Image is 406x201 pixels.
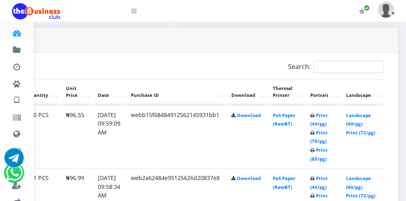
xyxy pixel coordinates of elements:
th: Download: activate to sort column ascending [227,80,267,105]
th: Landscape: activate to sort column ascending [341,80,383,105]
a: Print (44/pg) [310,175,328,190]
label: Search: [288,61,384,73]
a: VTU [12,89,21,109]
td: [DATE] 09:59:09 AM [93,105,125,168]
th: Quantity: activate to sort column ascending [22,80,60,105]
td: webb15f68484912562145931bb1 [126,105,226,168]
span: Renew/Upgrade Subscription [364,5,370,11]
td: ₦96.55 [61,105,92,168]
a: Fund wallet [12,39,21,58]
a: Landscape (60/pg) [346,112,371,127]
a: Print (70/pg) [310,130,328,144]
img: Logo [12,3,60,19]
a: Data [12,123,21,143]
a: Print (72/pg) [346,130,375,136]
a: Print (85/pg) [310,147,328,162]
th: Date: activate to sort column ascending [93,80,125,105]
a: Chat for support [6,169,23,182]
a: Dashboard [12,22,21,41]
a: PoS Paper (RawBT) [273,175,295,190]
a: International VTU [31,100,98,114]
a: Print (72/pg) [346,193,375,199]
a: Cable TV, Electricity [12,140,21,160]
input: Search: [313,61,384,73]
td: 100 PCS [22,105,60,168]
a: Download [237,112,261,118]
th: Purchase ID: activate to sort column ascending [126,80,226,105]
a: Landscape (60/pg) [346,175,371,190]
img: User [378,2,394,17]
a: PoS Paper (RawBT) [273,112,295,127]
i: Renew/Upgrade Subscription [359,8,365,15]
a: Print (44/pg) [310,112,328,127]
a: Chat for support [4,154,24,167]
a: Nigerian VTU [31,89,98,103]
a: Vouchers [12,107,21,126]
a: Register a Referral [12,174,21,194]
a: Transactions [12,56,21,75]
th: Thermal Printer: activate to sort column ascending [268,80,305,105]
th: Portrait: activate to sort column ascending [305,80,340,105]
a: Download [237,175,261,181]
a: Miscellaneous Payments [12,73,21,92]
th: Unit Price: activate to sort column ascending [61,80,92,105]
